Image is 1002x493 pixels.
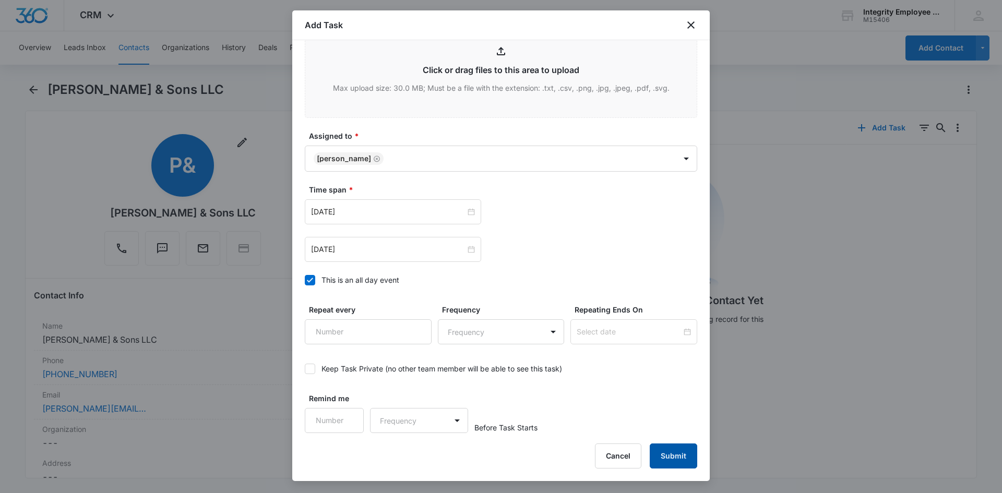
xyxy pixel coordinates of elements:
[311,206,466,218] input: Sep 10, 2025
[595,443,641,468] button: Cancel
[305,319,432,344] input: Number
[317,155,371,162] div: [PERSON_NAME]
[474,422,538,433] span: Before Task Starts
[577,326,682,338] input: Select date
[309,130,701,141] label: Assigned to
[309,304,436,315] label: Repeat every
[321,274,399,285] div: This is an all day event
[650,443,697,468] button: Submit
[305,19,343,31] h1: Add Task
[309,184,701,195] label: Time span
[442,304,569,315] label: Frequency
[305,408,364,433] input: Number
[321,363,562,374] div: Keep Task Private (no other team member will be able to see this task)
[575,304,701,315] label: Repeating Ends On
[371,155,380,162] div: Remove Nicholas Harris
[311,244,466,255] input: Sep 10, 2025
[685,19,697,31] button: close
[309,393,368,404] label: Remind me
